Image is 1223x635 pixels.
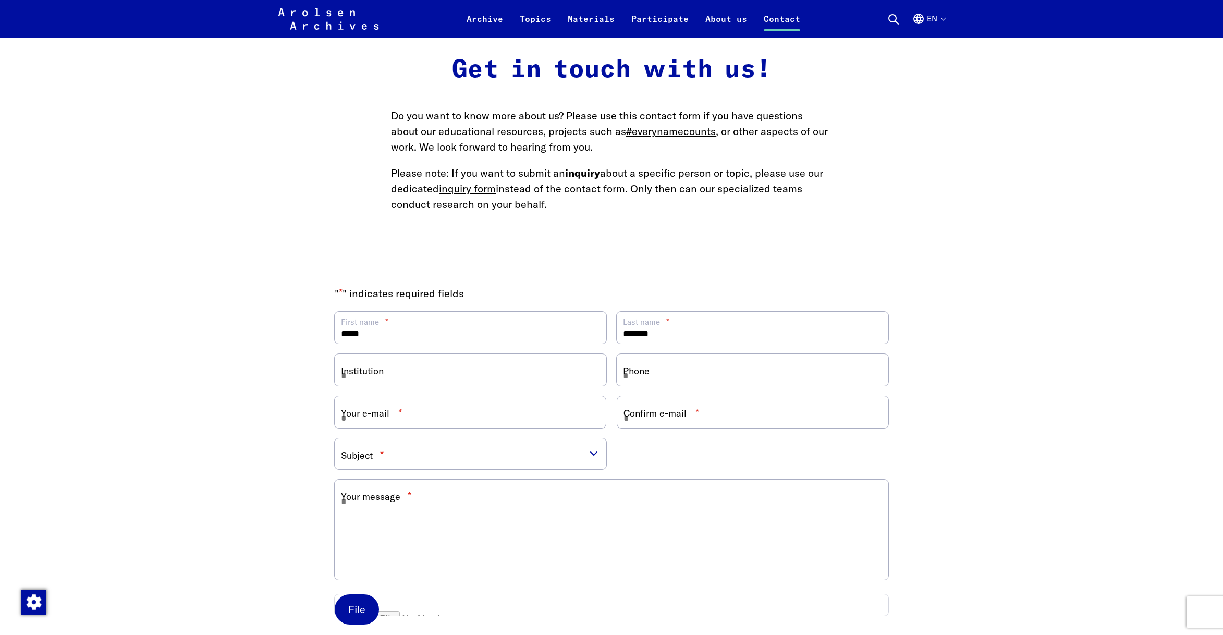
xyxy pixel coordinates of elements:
a: Topics [511,13,559,38]
p: Do you want to know more about us? Please use this contact form if you have questions about our e... [391,108,832,155]
img: Change consent [21,590,46,615]
a: Contact [755,13,809,38]
h2: Get in touch with us! [391,55,832,86]
a: #everynamecounts [626,125,716,138]
p: Please note: If you want to submit an about a specific person or topic, please use our dedicated ... [391,165,832,212]
nav: Primary [458,6,809,31]
a: Archive [458,13,511,38]
button: English, language selection [912,13,945,38]
a: Materials [559,13,623,38]
label: File [335,594,379,625]
a: Participate [623,13,697,38]
strong: inquiry [565,166,600,179]
p: " " indicates required fields [335,286,888,301]
a: About us [697,13,755,38]
div: Change consent [21,589,46,614]
a: inquiry form [439,182,496,195]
